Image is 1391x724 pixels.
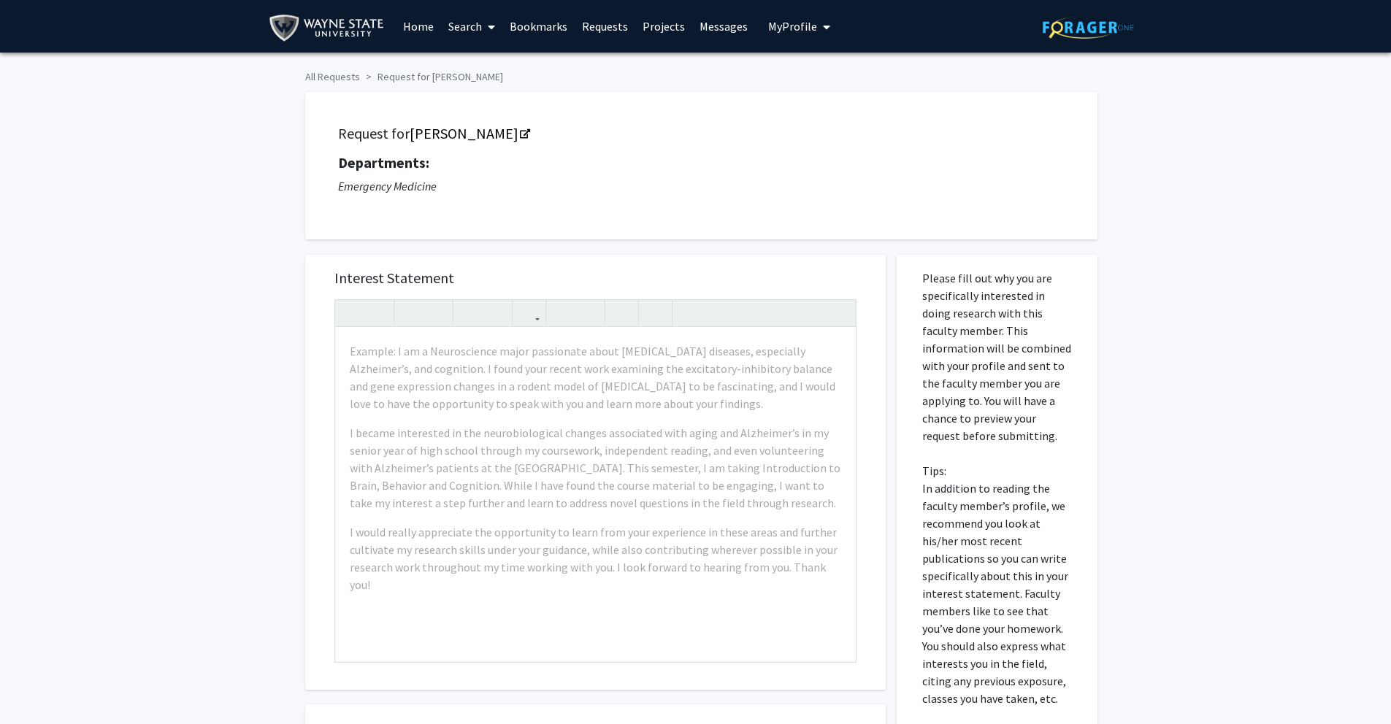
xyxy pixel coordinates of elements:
p: Please fill out why you are specifically interested in doing research with this faculty member. T... [922,269,1072,707]
button: Link [516,300,542,326]
button: Unordered list [550,300,575,326]
button: Strong (Ctrl + B) [398,300,424,326]
button: Fullscreen [827,300,852,326]
button: Insert horizontal rule [643,300,668,326]
h5: Interest Statement [334,269,857,287]
iframe: Chat [11,658,62,713]
button: Redo (Ctrl + Y) [364,300,390,326]
a: Home [396,1,441,52]
p: I would really appreciate the opportunity to learn from your experience in these areas and furthe... [350,523,841,593]
a: Opens in a new tab [410,124,529,142]
button: Remove format [609,300,635,326]
i: Emergency Medicine [338,179,437,193]
button: Undo (Ctrl + Z) [339,300,364,326]
li: Request for [PERSON_NAME] [360,69,503,85]
ol: breadcrumb [305,63,1087,85]
button: Superscript [457,300,483,326]
button: Emphasis (Ctrl + I) [424,300,449,326]
img: Wayne State University Logo [269,12,391,45]
a: Messages [692,1,755,52]
a: Projects [635,1,692,52]
a: Search [441,1,502,52]
img: ForagerOne Logo [1043,16,1134,39]
span: My Profile [768,19,817,34]
button: Ordered list [575,300,601,326]
p: I became interested in the neurobiological changes associated with aging and Alzheimer’s in my se... [350,424,841,512]
button: Subscript [483,300,508,326]
strong: Departments: [338,153,429,172]
a: Bookmarks [502,1,575,52]
h5: Request for [338,125,1065,142]
a: All Requests [305,70,360,83]
a: Requests [575,1,635,52]
div: Note to users with screen readers: Please press Alt+0 or Option+0 to deactivate our accessibility... [335,328,856,662]
p: Example: I am a Neuroscience major passionate about [MEDICAL_DATA] diseases, especially Alzheimer... [350,342,841,412]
